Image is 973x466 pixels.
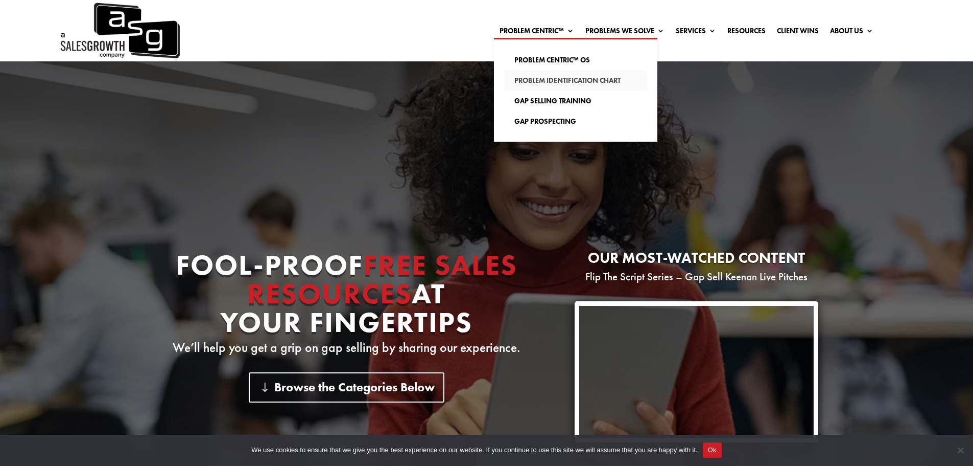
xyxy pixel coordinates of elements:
[504,50,647,70] a: Problem Centric™ OS
[155,251,538,342] h1: Fool-proof At Your Fingertips
[703,442,722,458] button: Ok
[249,372,444,403] a: Browse the Categories Below
[676,27,716,38] a: Services
[575,251,818,271] h2: Our most-watched content
[504,91,647,111] a: Gap Selling Training
[251,445,697,455] span: We use cookies to ensure that we give you the best experience on our website. If you continue to ...
[155,342,538,354] p: We’ll help you get a grip on gap selling by sharing our experience.
[955,445,965,455] span: No
[727,27,766,38] a: Resources
[585,27,665,38] a: Problems We Solve
[247,247,517,312] span: Free Sales Resources
[579,306,814,438] iframe: 15 Cold Email Patterns to Break to Get Replies
[504,70,647,91] a: Problem Identification Chart
[504,111,647,131] a: Gap Prospecting
[500,27,574,38] a: Problem Centric™
[830,27,873,38] a: About Us
[777,27,819,38] a: Client Wins
[575,271,818,283] p: Flip The Script Series – Gap Sell Keenan Live Pitches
